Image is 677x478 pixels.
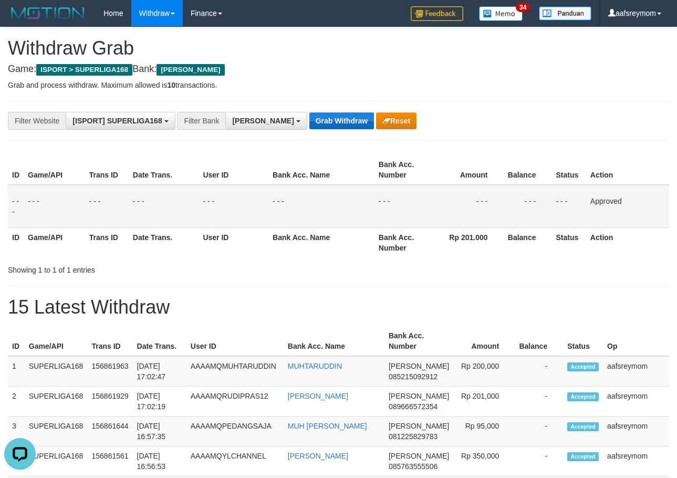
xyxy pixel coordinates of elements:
[374,185,433,228] td: - - -
[186,326,284,356] th: User ID
[552,227,586,257] th: Status
[24,155,85,185] th: Game/API
[199,155,268,185] th: User ID
[199,185,268,228] td: - - -
[453,356,515,387] td: Rp 200,000
[586,227,669,257] th: Action
[268,227,374,257] th: Bank Acc. Name
[389,372,438,381] span: Copy 085215092912 to clipboard
[36,64,132,76] span: ISPORT > SUPERLIGA168
[411,6,463,21] img: Feedback.jpg
[8,326,25,356] th: ID
[8,112,66,130] div: Filter Website
[515,387,563,417] td: -
[453,417,515,446] td: Rp 95,000
[504,155,552,185] th: Balance
[186,356,284,387] td: AAAAMQMUHTARUDDIN
[85,185,129,228] td: - - -
[129,227,199,257] th: Date Trans.
[24,227,85,257] th: Game/API
[374,227,433,257] th: Bank Acc. Number
[389,392,449,400] span: [PERSON_NAME]
[87,446,132,476] td: 156861561
[515,446,563,476] td: -
[25,356,88,387] td: SUPERLIGA168
[563,326,603,356] th: Status
[376,112,416,129] button: Reset
[433,155,504,185] th: Amount
[25,417,88,446] td: SUPERLIGA168
[186,417,284,446] td: AAAAMQPEDANGSAJA
[87,326,132,356] th: Trans ID
[177,112,225,130] div: Filter Bank
[284,326,384,356] th: Bank Acc. Name
[133,356,186,387] td: [DATE] 17:02:47
[552,185,586,228] td: - - -
[288,422,367,430] a: MUH [PERSON_NAME]
[167,81,175,89] strong: 10
[133,446,186,476] td: [DATE] 16:56:53
[25,326,88,356] th: Game/API
[186,446,284,476] td: AAAAMQYLCHANNEL
[8,356,25,387] td: 1
[4,4,36,36] button: Open LiveChat chat widget
[186,387,284,417] td: AAAAMQRUDIPRAS12
[453,387,515,417] td: Rp 201,000
[232,117,294,125] span: [PERSON_NAME]
[515,326,563,356] th: Balance
[8,387,25,417] td: 2
[539,6,591,20] img: panduan.png
[8,227,24,257] th: ID
[129,185,199,228] td: - - -
[8,155,24,185] th: ID
[8,80,669,90] p: Grab and process withdraw. Maximum allowed is transactions.
[8,64,669,75] h4: Game: Bank:
[157,64,224,76] span: [PERSON_NAME]
[504,227,552,257] th: Balance
[603,387,669,417] td: aafsreymom
[515,356,563,387] td: -
[8,5,88,21] img: MOTION_logo.png
[268,155,374,185] th: Bank Acc. Name
[288,362,342,370] a: MUHTARUDDIN
[516,3,530,12] span: 34
[8,185,24,228] td: - - -
[129,155,199,185] th: Date Trans.
[384,326,453,356] th: Bank Acc. Number
[389,452,449,460] span: [PERSON_NAME]
[24,185,85,228] td: - - -
[288,452,348,460] a: [PERSON_NAME]
[85,155,129,185] th: Trans ID
[433,227,504,257] th: Rp 201.000
[389,432,438,441] span: Copy 081225829783 to clipboard
[515,417,563,446] td: -
[133,387,186,417] td: [DATE] 17:02:19
[225,112,307,130] button: [PERSON_NAME]
[288,392,348,400] a: [PERSON_NAME]
[133,417,186,446] td: [DATE] 16:57:35
[433,185,504,228] td: - - -
[309,112,374,129] button: Grab Withdraw
[603,326,669,356] th: Op
[66,112,175,130] button: [ISPORT] SUPERLIGA168
[586,155,669,185] th: Action
[8,38,669,59] h1: Withdraw Grab
[389,462,438,471] span: Copy 085763555506 to clipboard
[389,422,449,430] span: [PERSON_NAME]
[603,446,669,476] td: aafsreymom
[552,155,586,185] th: Status
[479,6,523,21] img: Button%20Memo.svg
[8,297,669,318] h1: 15 Latest Withdraw
[72,117,162,125] span: [ISPORT] SUPERLIGA168
[603,356,669,387] td: aafsreymom
[389,362,449,370] span: [PERSON_NAME]
[25,387,88,417] td: SUPERLIGA168
[567,422,599,431] span: Accepted
[586,185,669,228] td: Approved
[453,326,515,356] th: Amount
[567,452,599,461] span: Accepted
[8,261,274,275] div: Showing 1 to 1 of 1 entries
[374,155,433,185] th: Bank Acc. Number
[603,417,669,446] td: aafsreymom
[567,362,599,371] span: Accepted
